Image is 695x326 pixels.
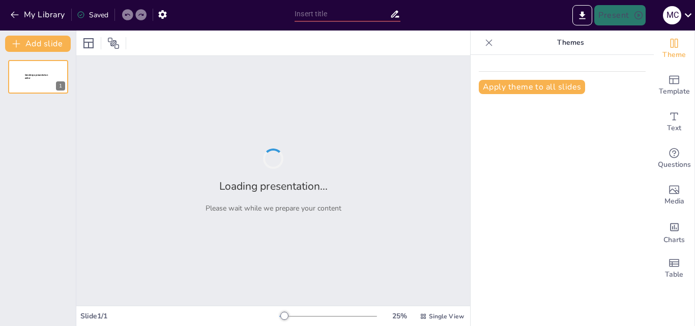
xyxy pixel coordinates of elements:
span: Theme [662,49,686,61]
div: M C [663,6,681,24]
div: Add ready made slides [654,67,694,104]
p: Themes [497,31,644,55]
button: M C [663,5,681,25]
div: Add images, graphics, shapes or video [654,177,694,214]
button: Apply theme to all slides [479,80,585,94]
div: Layout [80,35,97,51]
span: Questions [658,159,691,170]
div: Add charts and graphs [654,214,694,250]
button: Add slide [5,36,71,52]
div: Saved [77,10,108,20]
div: Add a table [654,250,694,287]
span: Template [659,86,690,97]
div: 1 [8,60,68,94]
div: Slide 1 / 1 [80,311,279,321]
span: Position [107,37,120,49]
div: 25 % [387,311,412,321]
h2: Loading presentation... [219,179,328,193]
button: Export to PowerPoint [572,5,592,25]
button: My Library [8,7,69,23]
span: Single View [429,312,464,320]
input: Insert title [295,7,390,21]
span: Media [664,196,684,207]
div: Change the overall theme [654,31,694,67]
p: Please wait while we prepare your content [206,203,341,213]
span: Table [665,269,683,280]
button: Present [594,5,645,25]
div: Add text boxes [654,104,694,140]
span: Charts [663,234,685,246]
div: 1 [56,81,65,91]
span: Sendsteps presentation editor [25,74,48,79]
span: Text [667,123,681,134]
div: Get real-time input from your audience [654,140,694,177]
